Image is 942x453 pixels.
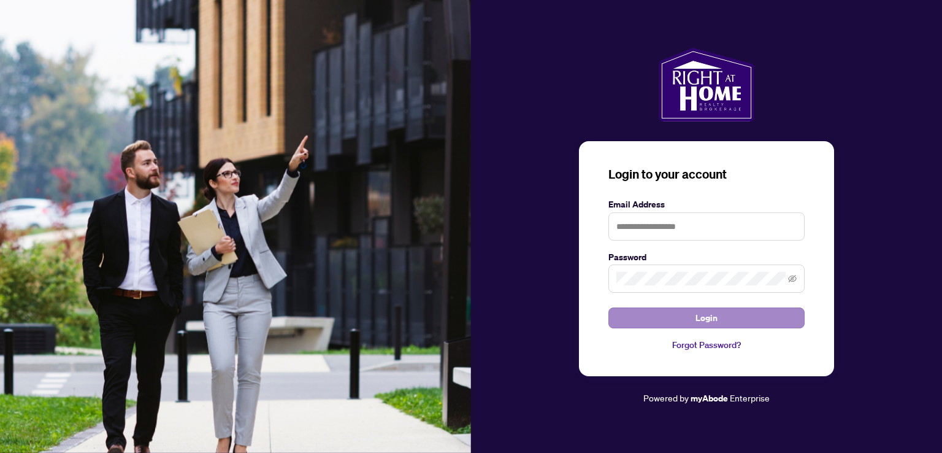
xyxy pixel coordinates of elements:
label: Password [608,250,805,264]
span: Powered by [643,392,689,403]
label: Email Address [608,198,805,211]
a: Forgot Password? [608,338,805,352]
span: Enterprise [730,392,770,403]
h3: Login to your account [608,166,805,183]
span: Login [695,308,718,328]
span: eye-invisible [788,274,797,283]
a: myAbode [691,392,728,405]
button: Login [608,308,805,328]
img: ma-logo [659,48,754,122]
